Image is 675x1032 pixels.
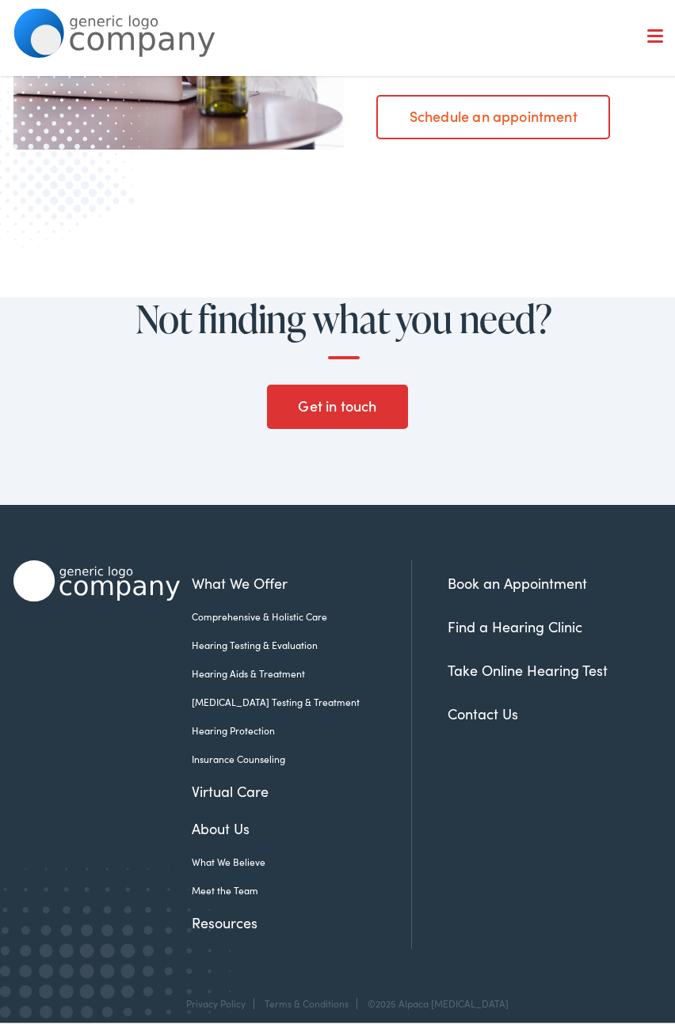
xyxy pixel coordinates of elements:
[25,63,673,97] a: What We Offer
[192,846,387,860] a: What We Believe
[192,601,387,615] a: Comprehensive & Holistic Care
[448,651,608,671] a: Take Online Hearing Test
[192,658,387,672] a: Hearing Aids & Treatment
[13,552,180,593] img: Alpaca Audiology
[448,608,582,628] a: Find a Hearing Clinic
[360,989,509,1000] div: ©2025 Alpaca [MEDICAL_DATA]
[192,686,387,700] a: [MEDICAL_DATA] Testing & Treatment
[192,563,387,585] a: What We Offer
[267,376,408,420] a: Get in touch
[59,289,629,351] h2: Not finding what you need?
[192,715,387,729] a: Hearing Protection
[192,903,387,924] a: Resources
[192,875,387,889] a: Meet the Team
[192,743,387,757] a: Insurance Counseling
[192,809,387,830] a: About Us
[448,695,518,715] a: Contact Us
[376,86,610,131] a: Schedule an appointment
[448,564,587,584] a: Book an Appointment
[265,988,349,1001] a: Terms & Conditions
[192,772,387,793] a: Virtual Care
[186,988,246,1001] a: Privacy Policy
[192,629,387,643] a: Hearing Testing & Evaluation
